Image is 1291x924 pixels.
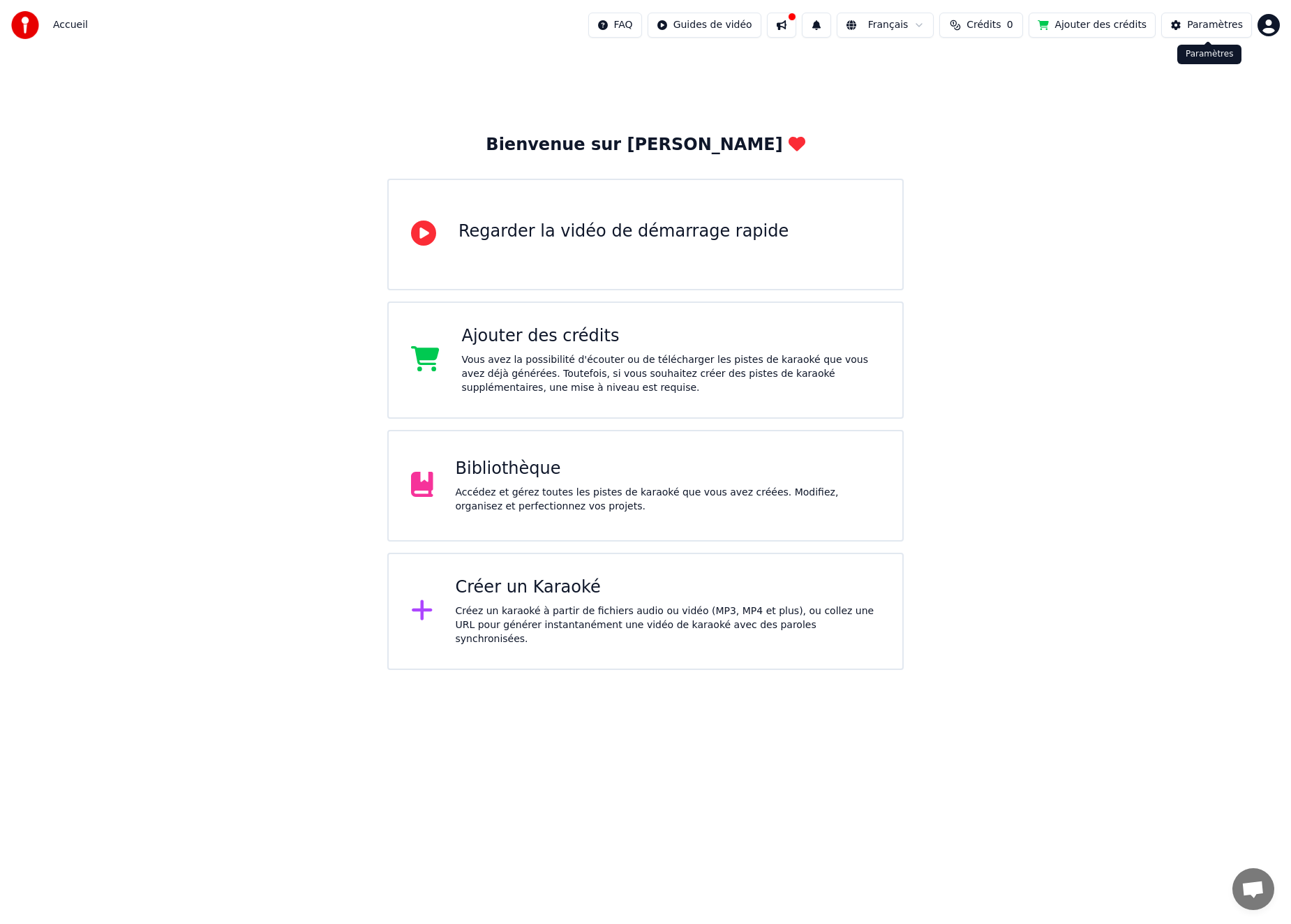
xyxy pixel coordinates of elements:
span: Accueil [53,18,88,32]
div: Vous avez la possibilité d'écouter ou de télécharger les pistes de karaoké que vous avez déjà gén... [462,353,881,395]
button: Crédits0 [939,13,1023,38]
nav: breadcrumb [53,18,88,32]
div: Bienvenue sur [PERSON_NAME] [486,134,805,156]
button: Paramètres [1161,13,1252,38]
button: Guides de vidéo [648,13,761,38]
div: Créer un Karaoké [456,576,881,599]
div: Paramètres [1187,18,1243,32]
div: Regarder la vidéo de démarrage rapide [458,221,789,243]
div: Paramètres [1177,45,1241,64]
button: Ajouter des crédits [1029,13,1156,38]
div: Bibliothèque [456,458,881,480]
span: 0 [1007,18,1013,32]
div: Ajouter des crédits [462,325,881,348]
img: youka [11,11,39,39]
a: Ouvrir le chat [1232,868,1274,910]
div: Créez un karaoké à partir de fichiers audio ou vidéo (MP3, MP4 et plus), ou collez une URL pour g... [456,604,881,646]
button: FAQ [588,13,642,38]
span: Crédits [967,18,1001,32]
div: Accédez et gérez toutes les pistes de karaoké que vous avez créées. Modifiez, organisez et perfec... [456,486,881,514]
